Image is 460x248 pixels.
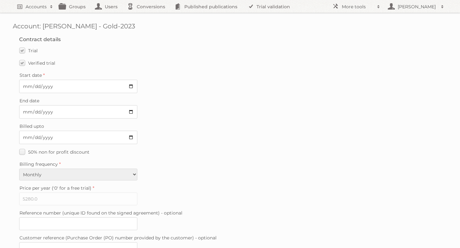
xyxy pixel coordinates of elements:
span: 50% non for profit discount [28,149,89,155]
span: Customer reference (Purchase Order (PO) number provided by the customer) - optional [19,235,217,241]
span: Trial [28,48,38,54]
h1: Account: [PERSON_NAME] - Gold-2023 [13,22,447,30]
span: Start date [19,72,42,78]
span: Verified trial [28,60,55,66]
h2: More tools [342,4,374,10]
legend: Contract details [19,36,61,42]
h2: [PERSON_NAME] [396,4,438,10]
span: Reference number (unique ID found on the signed agreement) - optional [19,210,182,216]
span: End date [19,98,39,104]
span: Billing frequency [19,161,58,167]
h2: Accounts [26,4,47,10]
span: Price per year ('0' for a free trial) [19,185,91,191]
span: Billed upto [19,123,44,129]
